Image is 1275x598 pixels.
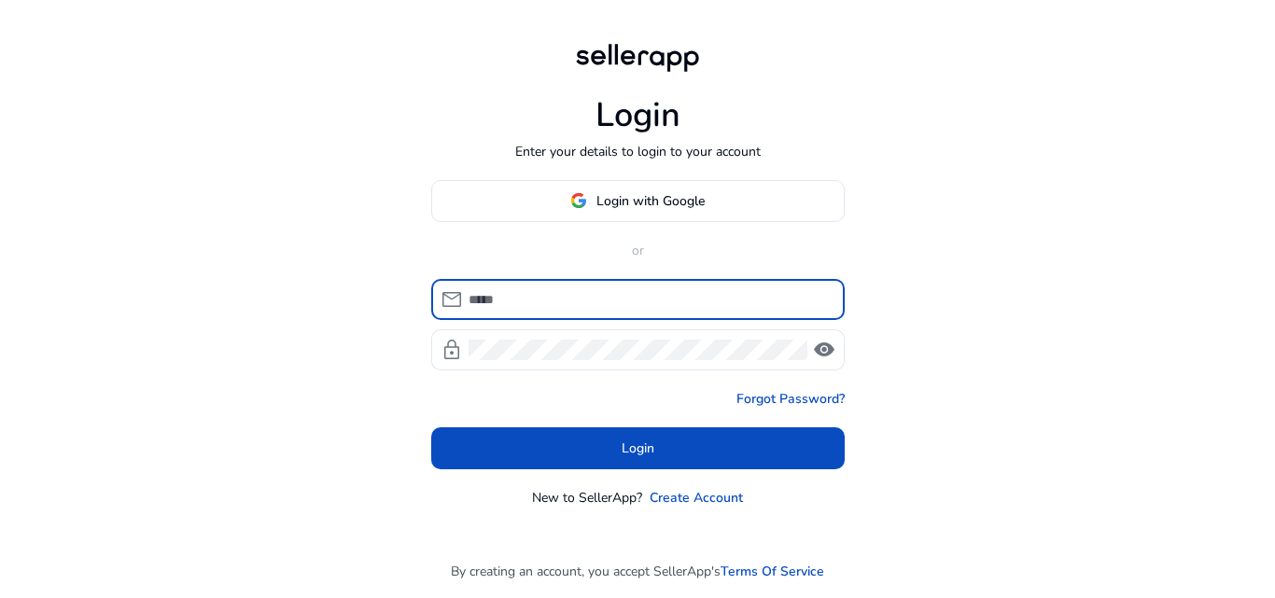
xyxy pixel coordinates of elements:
[736,389,845,409] a: Forgot Password?
[570,192,587,209] img: google-logo.svg
[441,339,463,361] span: lock
[431,427,845,469] button: Login
[813,339,835,361] span: visibility
[650,488,743,508] a: Create Account
[441,288,463,311] span: mail
[595,95,680,135] h1: Login
[431,180,845,222] button: Login with Google
[532,488,642,508] p: New to SellerApp?
[622,438,654,458] span: Login
[515,142,761,161] p: Enter your details to login to your account
[596,191,705,211] span: Login with Google
[721,562,824,581] a: Terms Of Service
[431,241,845,260] p: or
